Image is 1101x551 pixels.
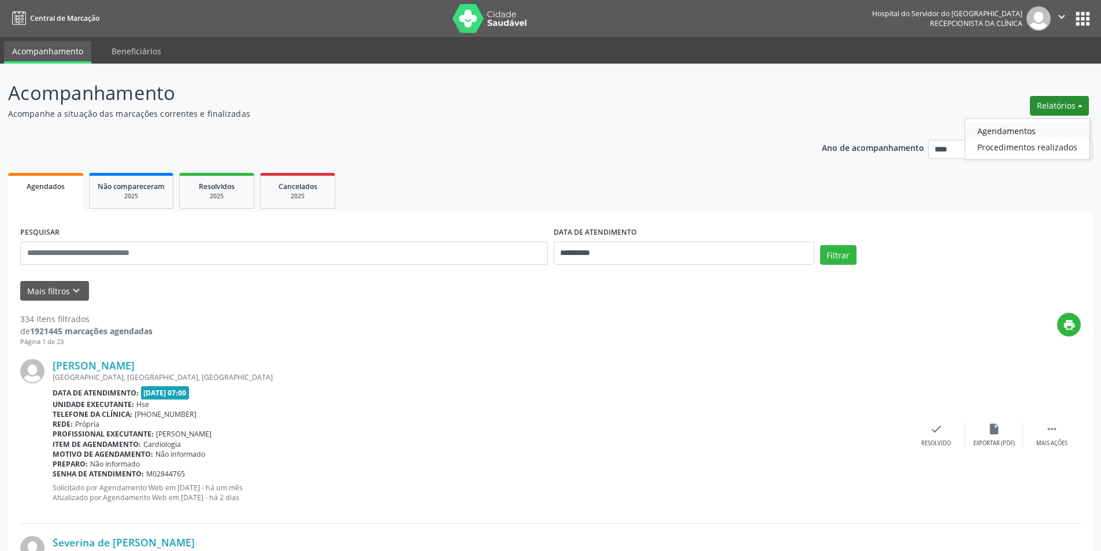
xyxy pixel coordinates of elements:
div: Resolvido [921,439,951,448]
i: keyboard_arrow_down [70,284,83,297]
span: Recepcionista da clínica [930,19,1022,28]
button: Relatórios [1030,96,1089,116]
p: Acompanhamento [8,79,768,108]
b: Rede: [53,419,73,429]
div: 2025 [98,192,165,201]
i: insert_drive_file [988,423,1000,435]
b: Unidade executante: [53,400,134,409]
span: Cardiologia [143,439,181,449]
span: Hse [136,400,149,409]
b: Motivo de agendamento: [53,449,153,459]
a: Acompanhamento [4,41,91,64]
b: Profissional executante: [53,429,154,439]
span: Agendados [27,182,65,191]
b: Telefone da clínica: [53,409,132,419]
div: [GEOGRAPHIC_DATA], [GEOGRAPHIC_DATA], [GEOGRAPHIC_DATA] [53,372,907,382]
button: apps [1073,9,1093,29]
i:  [1055,10,1068,23]
a: Severina de [PERSON_NAME] [53,536,195,549]
label: DATA DE ATENDIMENTO [554,224,637,242]
span: Não compareceram [98,182,165,191]
div: Hospital do Servidor do [GEOGRAPHIC_DATA] [872,9,1022,19]
img: img [20,359,45,383]
b: Senha de atendimento: [53,469,144,479]
i: check [930,423,943,435]
div: Página 1 de 23 [20,337,153,347]
button:  [1051,6,1073,31]
span: Não informado [90,459,140,469]
a: Agendamentos [965,123,1089,139]
b: Item de agendamento: [53,439,141,449]
div: Exportar (PDF) [973,439,1015,448]
span: [PHONE_NUMBER] [135,409,197,419]
div: de [20,325,153,337]
span: Não informado [155,449,205,459]
div: 2025 [269,192,327,201]
p: Ano de acompanhamento [822,140,924,154]
p: Acompanhe a situação das marcações correntes e finalizadas [8,108,768,120]
b: Preparo: [53,459,88,469]
a: Beneficiários [103,41,169,61]
a: Central de Marcação [8,9,99,28]
a: Procedimentos realizados [965,139,1089,155]
strong: 1921445 marcações agendadas [30,326,153,336]
div: 2025 [188,192,246,201]
p: Solicitado por Agendamento Web em [DATE] - há um mês Atualizado por Agendamento Web em [DATE] - h... [53,483,907,502]
span: M02844765 [146,469,185,479]
span: [DATE] 07:00 [141,386,190,400]
label: PESQUISAR [20,224,60,242]
b: Data de atendimento: [53,388,139,398]
span: Resolvidos [199,182,235,191]
div: Mais ações [1036,439,1067,448]
button: Filtrar [820,245,857,265]
i: print [1063,319,1076,331]
button: Mais filtroskeyboard_arrow_down [20,281,89,301]
img: img [1026,6,1051,31]
span: Própria [75,419,99,429]
span: [PERSON_NAME] [156,429,212,439]
span: Central de Marcação [30,13,99,23]
a: [PERSON_NAME] [53,359,135,372]
button: print [1057,313,1081,336]
span: Cancelados [279,182,317,191]
div: 334 itens filtrados [20,313,153,325]
i:  [1046,423,1058,435]
ul: Relatórios [965,118,1090,160]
